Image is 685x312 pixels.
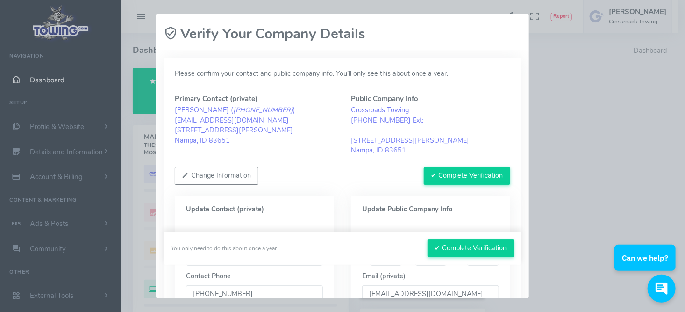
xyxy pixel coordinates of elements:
blockquote: Crossroads Towing [PHONE_NUMBER] Ext: [STREET_ADDRESS][PERSON_NAME] Nampa, ID 83651 [351,105,510,156]
em: [PHONE_NUMBER] [233,105,293,115]
button: ✔ Complete Verification [428,239,514,257]
button: Change Information [175,167,258,185]
blockquote: [PERSON_NAME] ( ) [EMAIL_ADDRESS][DOMAIN_NAME] [STREET_ADDRESS][PERSON_NAME] Nampa, ID 83651 [175,105,334,145]
label: Email (private) [362,271,406,282]
p: Please confirm your contact and public company info. You’ll only see this about once a year. [175,69,510,79]
strong: Update Public Company Info [362,204,452,214]
button: ✔ Complete Verification [424,167,510,185]
div: You only need to do this about once a year. [171,244,278,253]
h5: Public Company Info [351,95,510,102]
strong: Update Contact (private) [186,204,264,214]
label: Contact Phone [186,271,231,282]
iframe: Conversations [607,219,685,312]
h5: Primary Contact (private) [175,95,334,102]
h2: Verify Your Company Details [164,26,365,42]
